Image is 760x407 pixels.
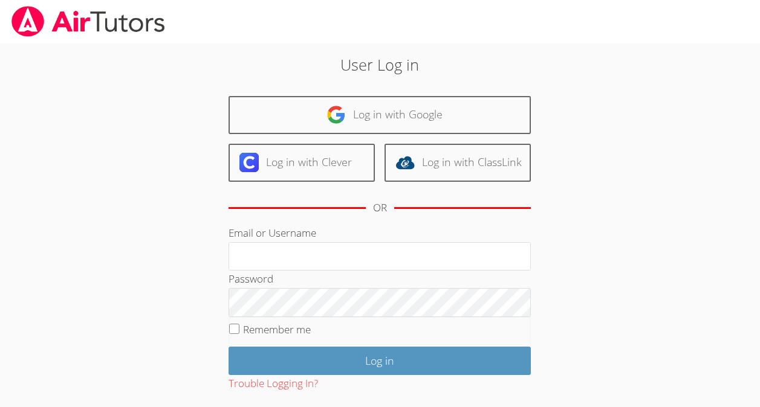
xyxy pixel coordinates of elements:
label: Email or Username [229,226,316,240]
a: Log in with Google [229,96,531,134]
label: Remember me [243,322,311,336]
a: Log in with Clever [229,144,375,182]
label: Password [229,272,273,286]
button: Trouble Logging In? [229,375,318,393]
input: Log in [229,347,531,375]
img: clever-logo-6eab21bc6e7a338710f1a6ff85c0baf02591cd810cc4098c63d3a4b26e2feb20.svg [239,153,259,172]
h2: User Log in [175,53,585,76]
img: airtutors_banner-c4298cdbf04f3fff15de1276eac7730deb9818008684d7c2e4769d2f7ddbe033.png [10,6,166,37]
img: google-logo-50288ca7cdecda66e5e0955fdab243c47b7ad437acaf1139b6f446037453330a.svg [326,105,346,124]
a: Log in with ClassLink [385,144,531,182]
div: OR [373,199,387,217]
img: classlink-logo-d6bb404cc1216ec64c9a2012d9dc4662098be43eaf13dc465df04b49fa7ab582.svg [395,153,415,172]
